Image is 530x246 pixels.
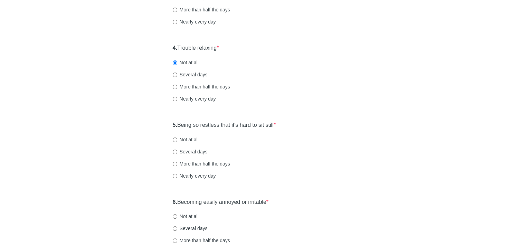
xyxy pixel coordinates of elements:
[173,83,230,90] label: More than half the days
[173,6,230,13] label: More than half the days
[173,95,216,102] label: Nearly every day
[173,237,230,244] label: More than half the days
[173,138,177,142] input: Not at all
[173,121,276,129] label: Being so restless that it's hard to sit still
[173,97,177,101] input: Nearly every day
[173,225,208,232] label: Several days
[173,226,177,231] input: Several days
[173,172,216,179] label: Nearly every day
[173,238,177,243] input: More than half the days
[173,8,177,12] input: More than half the days
[173,20,177,24] input: Nearly every day
[173,73,177,77] input: Several days
[173,160,230,167] label: More than half the days
[173,59,199,66] label: Not at all
[173,85,177,89] input: More than half the days
[173,162,177,166] input: More than half the days
[173,122,177,128] strong: 5.
[173,71,208,78] label: Several days
[173,44,219,52] label: Trouble relaxing
[173,213,199,220] label: Not at all
[173,60,177,65] input: Not at all
[173,148,208,155] label: Several days
[173,136,199,143] label: Not at all
[173,174,177,178] input: Nearly every day
[173,214,177,219] input: Not at all
[173,198,269,206] label: Becoming easily annoyed or irritable
[173,18,216,25] label: Nearly every day
[173,45,177,51] strong: 4.
[173,199,177,205] strong: 6.
[173,150,177,154] input: Several days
